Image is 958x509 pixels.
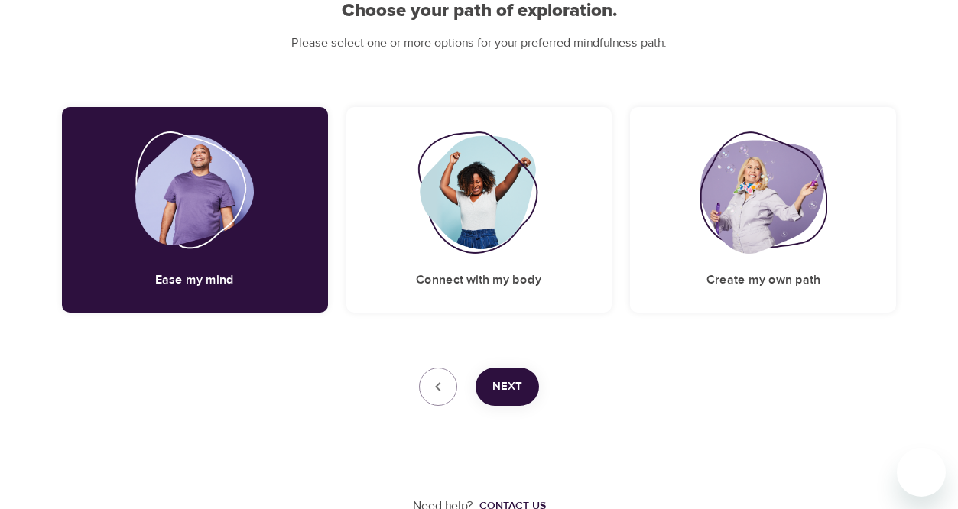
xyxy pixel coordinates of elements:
p: Please select one or more options for your preferred mindfulness path. [62,34,897,52]
span: Next [492,377,522,397]
div: Connect with my bodyConnect with my body [346,107,612,313]
img: Create my own path [700,131,826,254]
div: Ease my mindEase my mind [62,107,328,313]
h5: Connect with my body [416,272,541,288]
h5: Create my own path [706,272,820,288]
button: Next [476,368,539,406]
div: Create my own pathCreate my own path [630,107,896,313]
img: Connect with my body [417,131,541,254]
img: Ease my mind [135,131,254,254]
iframe: Button to launch messaging window [897,448,946,497]
h5: Ease my mind [155,272,234,288]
